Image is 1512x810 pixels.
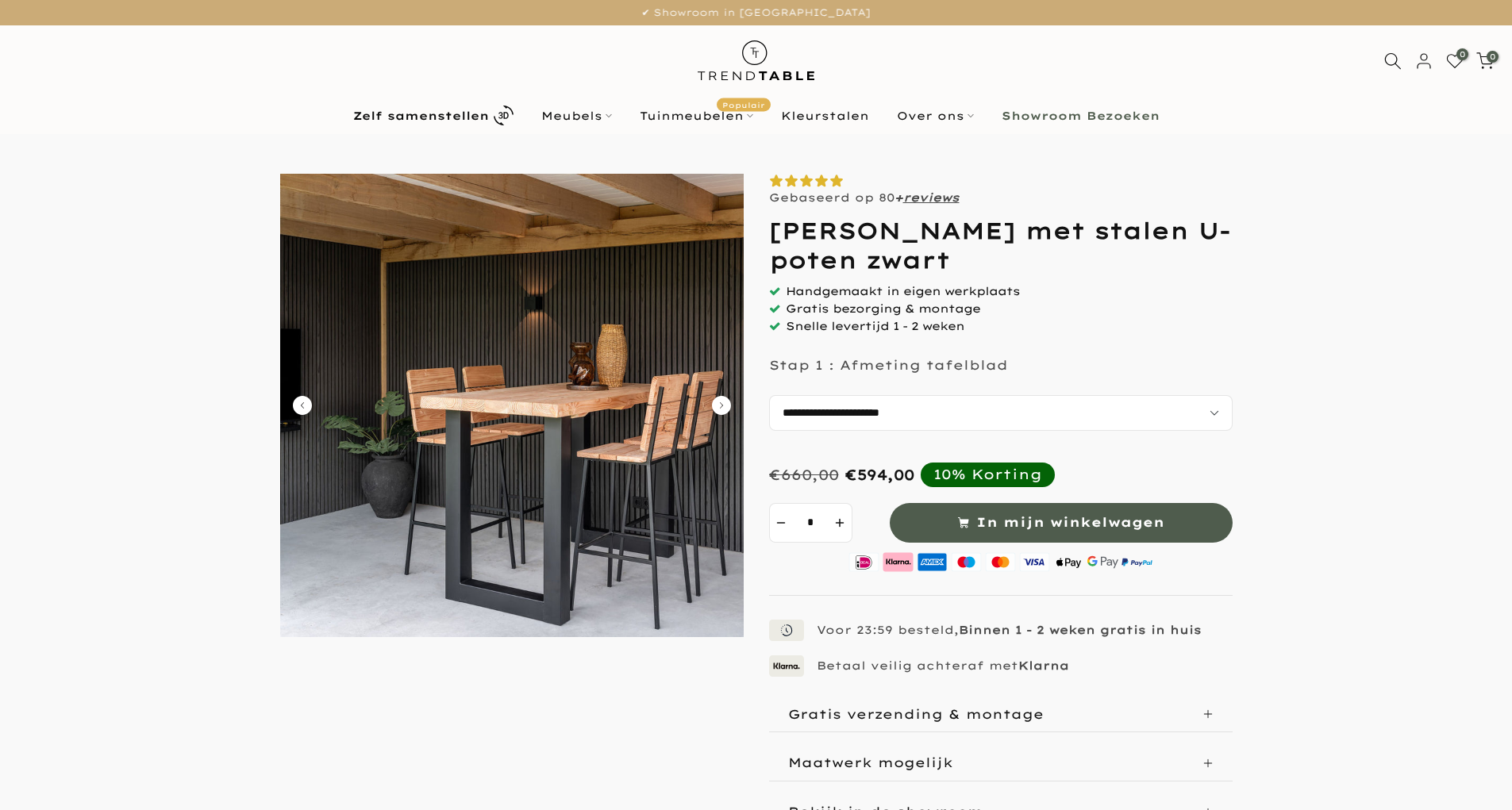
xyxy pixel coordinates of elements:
[1018,658,1069,673] strong: Klarna
[959,623,1202,637] strong: Binnen 1 - 2 weken gratis in huis
[903,190,960,205] a: reviews
[786,319,964,333] span: Snelle levertijd 1 - 2 weken
[895,190,903,205] strong: +
[353,110,489,121] b: Zelf samenstellen
[339,102,527,129] a: Zelf samenstellen
[890,503,1233,543] button: In mijn winkelwagen
[1476,52,1494,70] a: 0
[786,301,980,316] span: Gratis bezorging & montage
[527,106,625,125] a: Meubels
[1456,48,1468,60] span: 0
[817,623,1202,637] p: Voor 23:59 besteld,
[845,466,914,484] div: €594,00
[687,25,825,96] img: trend-table
[769,190,960,205] p: Gebaseerd op 80
[769,357,1008,373] p: Stap 1 : Afmeting tafelblad
[712,396,731,415] button: Carousel Next Arrow
[561,643,651,733] img: Douglas bartafel met stalen U-poten zwart
[786,284,1020,298] span: Handgemaakt in eigen werkplaats
[987,106,1173,125] a: Showroom Bezoeken
[20,4,1492,21] p: ✔ Showroom in [GEOGRAPHIC_DATA]
[933,466,1042,483] div: 10% Korting
[655,643,744,733] img: Douglas bartafel met stalen U-poten zwart gepoedercoat
[1487,51,1499,63] span: 0
[793,503,829,543] input: Quantity
[374,643,464,733] img: Douglas bartafel met stalen U-poten zwart
[883,106,987,125] a: Over ons
[280,174,744,637] img: Douglas bartafel met stalen U-poten zwart
[769,217,1233,274] h1: [PERSON_NAME] met stalen U-poten zwart
[769,503,793,543] button: decrement
[769,395,1233,431] select: autocomplete="off"
[1002,110,1160,121] b: Showroom Bezoeken
[1446,52,1464,70] a: 0
[625,106,767,125] a: TuinmeubelenPopulair
[788,706,1044,722] p: Gratis verzending & montage
[976,511,1164,534] span: In mijn winkelwagen
[788,754,953,770] p: Maatwerk mogelijk
[769,466,839,484] div: €660,00
[280,643,370,733] img: Douglas bartafel met stalen U-poten zwart
[717,98,771,111] span: Populair
[467,643,557,733] img: Douglas bartafel met stalen U-poten zwart
[829,503,852,543] button: increment
[817,658,1069,673] p: Betaal veilig achteraf met
[767,106,883,125] a: Kleurstalen
[293,396,312,415] button: Carousel Back Arrow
